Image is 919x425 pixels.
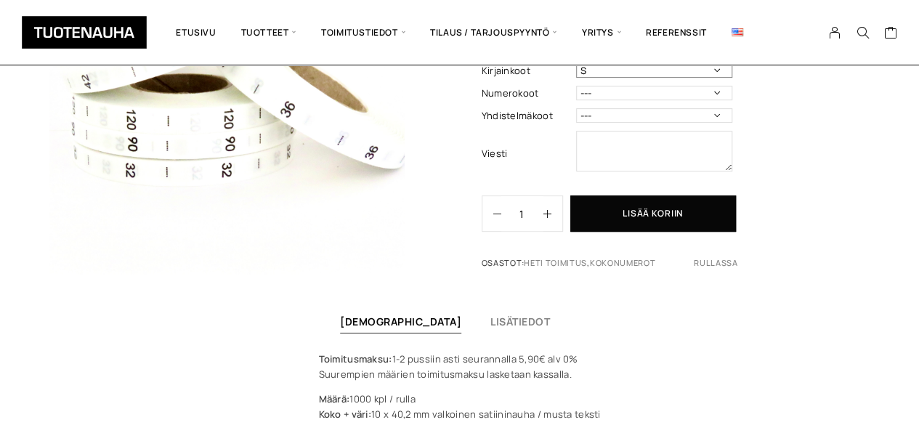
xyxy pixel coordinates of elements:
label: Numerokoot [482,86,572,101]
p: 1-2 pussiin asti seurannalla 5,90€ alv 0% Suurempien määrien toimitusmaksu lasketaan kassalla. [318,352,600,382]
span: Toimitustiedot [309,11,418,54]
img: English [732,28,743,36]
a: My Account [821,26,849,39]
strong: Koko + väri: [318,408,371,421]
a: Etusivu [163,11,228,54]
a: Heti toimitus [524,257,587,268]
label: Yhdistelmäkoot [482,108,572,124]
a: Cart [883,25,897,43]
span: Tuotteet [229,11,309,54]
label: Viesti [482,146,572,161]
img: Tuotenauha Oy [22,16,147,49]
button: Search [849,26,876,39]
span: Osastot: , [482,257,885,281]
a: Lisätiedot [490,315,550,328]
label: Kirjainkoot [482,63,572,78]
a: Kokonumerot rullassa [590,257,738,268]
strong: Toimitusmaksu: [318,352,392,365]
span: Yritys [570,11,633,54]
a: [DEMOGRAPHIC_DATA] [340,315,461,328]
a: Referenssit [633,11,719,54]
strong: Määrä: [318,392,349,405]
button: Lisää koriin [570,195,736,232]
span: Tilaus / Tarjouspyyntö [418,11,570,54]
input: Määrä [501,196,543,231]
